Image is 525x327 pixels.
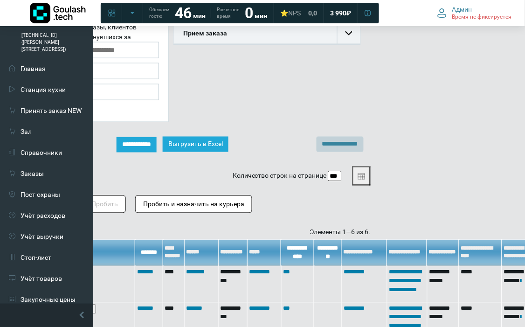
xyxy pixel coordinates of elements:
[163,137,228,152] button: Выгрузить в Excel
[30,3,86,23] img: Логотип компании Goulash.tech
[346,9,351,17] span: ₽
[75,22,166,58] div: заказы, клиентов вернувшихся за
[83,195,126,213] button: Пробить
[452,5,472,14] span: Админ
[193,12,206,20] span: мин
[330,9,346,17] span: 3 990
[217,7,239,20] span: Расчетное время
[144,5,273,21] a: Обещаем гостю 46 мин Расчетное время 0 мин
[149,7,169,20] span: Обещаем гостю
[175,4,192,22] strong: 46
[245,4,253,22] strong: 0
[183,29,227,37] b: Прием заказа
[255,12,267,20] span: мин
[280,9,301,17] div: ⭐
[432,3,518,23] button: Админ Время не фиксируется
[233,171,327,181] label: Количество строк на странице
[345,30,352,37] img: collapse
[275,5,323,21] a: ⭐NPS 0,0
[325,5,357,21] a: 3 990 ₽
[288,9,301,17] span: NPS
[452,14,512,21] span: Время не фиксируется
[308,9,317,17] span: 0,0
[135,195,252,213] button: Пробить и назначить на курьера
